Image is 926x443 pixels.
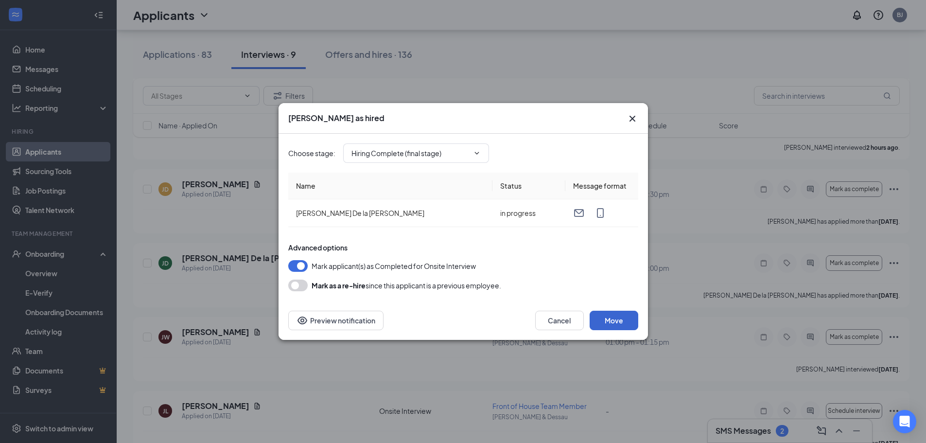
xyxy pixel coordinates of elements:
[288,243,638,252] div: Advanced options
[288,148,335,159] span: Choose stage :
[594,207,606,219] svg: MobileSms
[535,311,584,330] button: Cancel
[565,173,638,199] th: Message format
[312,280,501,291] div: since this applicant is a previous employee.
[893,410,916,433] div: Open Intercom Messenger
[288,173,492,199] th: Name
[312,260,476,272] span: Mark applicant(s) as Completed for Onsite Interview
[590,311,638,330] button: Move
[312,281,366,290] b: Mark as a re-hire
[297,315,308,326] svg: Eye
[573,207,585,219] svg: Email
[627,113,638,124] button: Close
[492,173,565,199] th: Status
[296,209,424,217] span: [PERSON_NAME] De la [PERSON_NAME]
[288,113,384,124] h3: [PERSON_NAME] as hired
[288,311,384,330] button: Preview notificationEye
[473,149,481,157] svg: ChevronDown
[492,199,565,227] td: in progress
[627,113,638,124] svg: Cross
